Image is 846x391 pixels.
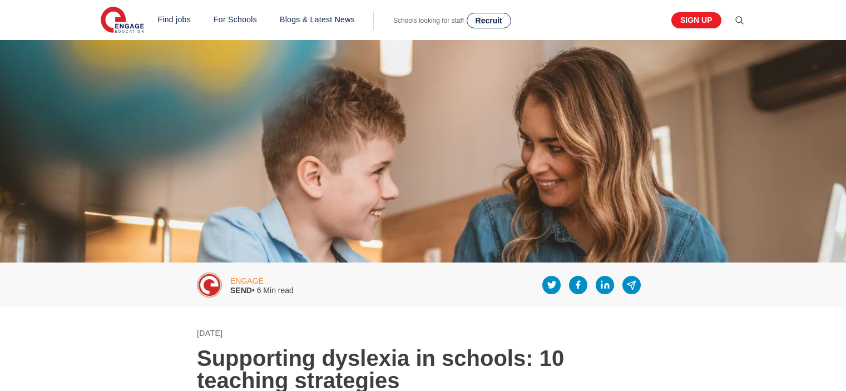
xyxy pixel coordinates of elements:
[214,15,257,24] a: For Schools
[230,286,294,294] p: • 6 Min read
[476,16,502,25] span: Recruit
[158,15,191,24] a: Find jobs
[467,13,511,28] a: Recruit
[197,329,649,337] p: [DATE]
[101,7,144,34] img: Engage Education
[393,17,464,24] span: Schools looking for staff
[671,12,721,28] a: Sign up
[230,277,294,285] div: engage
[280,15,355,24] a: Blogs & Latest News
[230,286,252,295] b: SEND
